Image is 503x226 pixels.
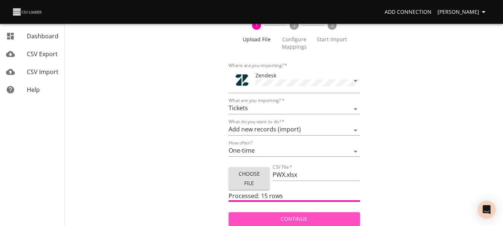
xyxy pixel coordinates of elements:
[229,98,284,103] label: What are you importing?
[229,192,283,200] span: Processed: 15 rows
[229,63,287,68] label: Where are you importing?
[255,72,276,79] span: Zendesk
[27,50,58,58] span: CSV Export
[273,165,292,169] label: CSV File
[27,86,40,94] span: Help
[235,169,263,188] span: Choose File
[437,7,488,17] span: [PERSON_NAME]
[27,32,58,40] span: Dashboard
[385,7,432,17] span: Add Connection
[229,141,252,145] label: How often?
[241,36,272,43] span: Upload File
[27,68,58,76] span: CSV Import
[235,73,249,87] img: Zendesk
[235,73,249,87] div: Tool
[478,201,496,219] div: Open Intercom Messenger
[229,212,360,226] button: Continue
[382,5,434,19] a: Add Connection
[229,167,269,190] button: Choose File
[229,120,284,124] label: What do you want to do?
[331,22,333,28] text: 3
[12,7,43,17] img: CSV Loader
[255,22,258,28] text: 1
[229,69,360,93] div: ToolZendesk
[293,22,296,28] text: 2
[235,214,354,224] span: Continue
[316,36,348,43] span: Start Import
[434,5,491,19] button: [PERSON_NAME]
[278,36,310,51] span: Configure Mappings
